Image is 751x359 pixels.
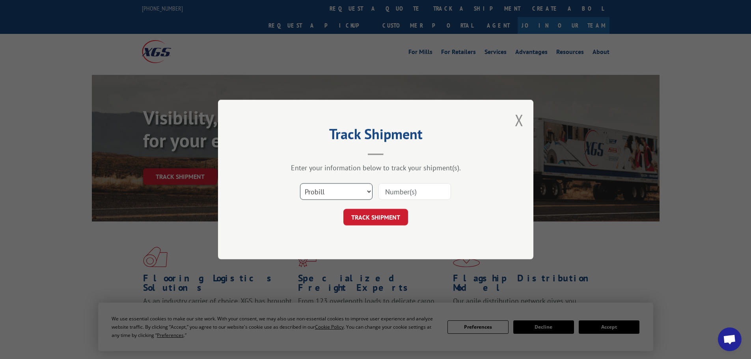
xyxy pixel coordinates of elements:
[718,327,742,351] div: Open chat
[515,110,524,130] button: Close modal
[257,128,494,143] h2: Track Shipment
[378,183,451,200] input: Number(s)
[257,163,494,172] div: Enter your information below to track your shipment(s).
[343,209,408,225] button: TRACK SHIPMENT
